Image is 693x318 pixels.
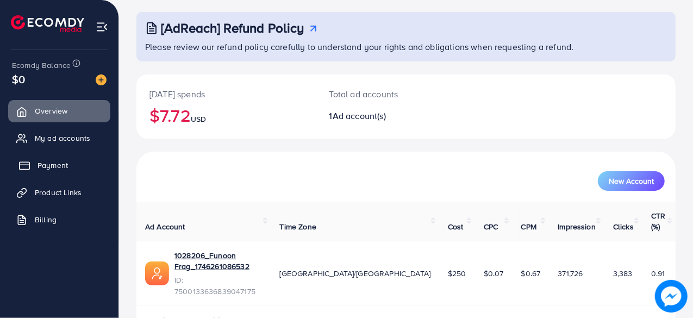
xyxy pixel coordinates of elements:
span: CPM [521,221,536,232]
img: menu [96,21,108,33]
span: 371,726 [558,268,583,279]
p: Please review our refund policy carefully to understand your rights and obligations when requesti... [145,40,669,53]
span: CTR (%) [651,210,665,232]
img: logo [11,15,84,32]
span: Impression [558,221,596,232]
span: 3,383 [613,268,633,279]
span: Time Zone [280,221,316,232]
span: 0.91 [651,268,665,279]
span: Product Links [35,187,82,198]
a: Billing [8,209,110,230]
span: Overview [35,105,67,116]
button: New Account [598,171,665,191]
span: Billing [35,214,57,225]
a: Product Links [8,182,110,203]
h3: [AdReach] Refund Policy [161,20,304,36]
span: Ad Account [145,221,185,232]
span: $0.67 [521,268,541,279]
img: image [96,74,107,85]
span: Payment [38,160,68,171]
p: [DATE] spends [149,88,303,101]
span: ID: 7500133636839047175 [174,275,263,297]
span: Clicks [613,221,634,232]
p: Total ad accounts [329,88,438,101]
span: $0.07 [484,268,504,279]
span: USD [191,114,206,124]
span: $0 [12,71,25,87]
a: My ad accounts [8,127,110,149]
span: Ad account(s) [333,110,386,122]
span: [GEOGRAPHIC_DATA]/[GEOGRAPHIC_DATA] [280,268,431,279]
h2: $7.72 [149,105,303,126]
img: ic-ads-acc.e4c84228.svg [145,261,169,285]
img: image [658,283,684,309]
span: My ad accounts [35,133,90,144]
a: Payment [8,154,110,176]
span: Ecomdy Balance [12,60,71,71]
span: $250 [448,268,466,279]
span: CPC [484,221,498,232]
span: New Account [609,177,654,185]
a: 1028206_Funoon Frag_1746261086532 [174,250,263,272]
h2: 1 [329,111,438,121]
a: Overview [8,100,110,122]
span: Cost [448,221,464,232]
